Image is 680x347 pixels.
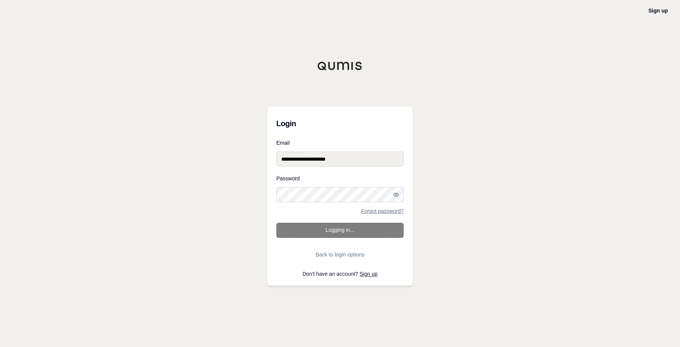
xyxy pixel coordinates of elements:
[361,208,404,214] a: Forgot password?
[276,271,404,277] p: Don't have an account?
[276,140,404,145] label: Email
[649,8,668,14] a: Sign up
[276,176,404,181] label: Password
[276,116,404,131] h3: Login
[276,247,404,262] button: Back to login options
[360,271,378,277] a: Sign up
[317,61,363,70] img: Qumis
